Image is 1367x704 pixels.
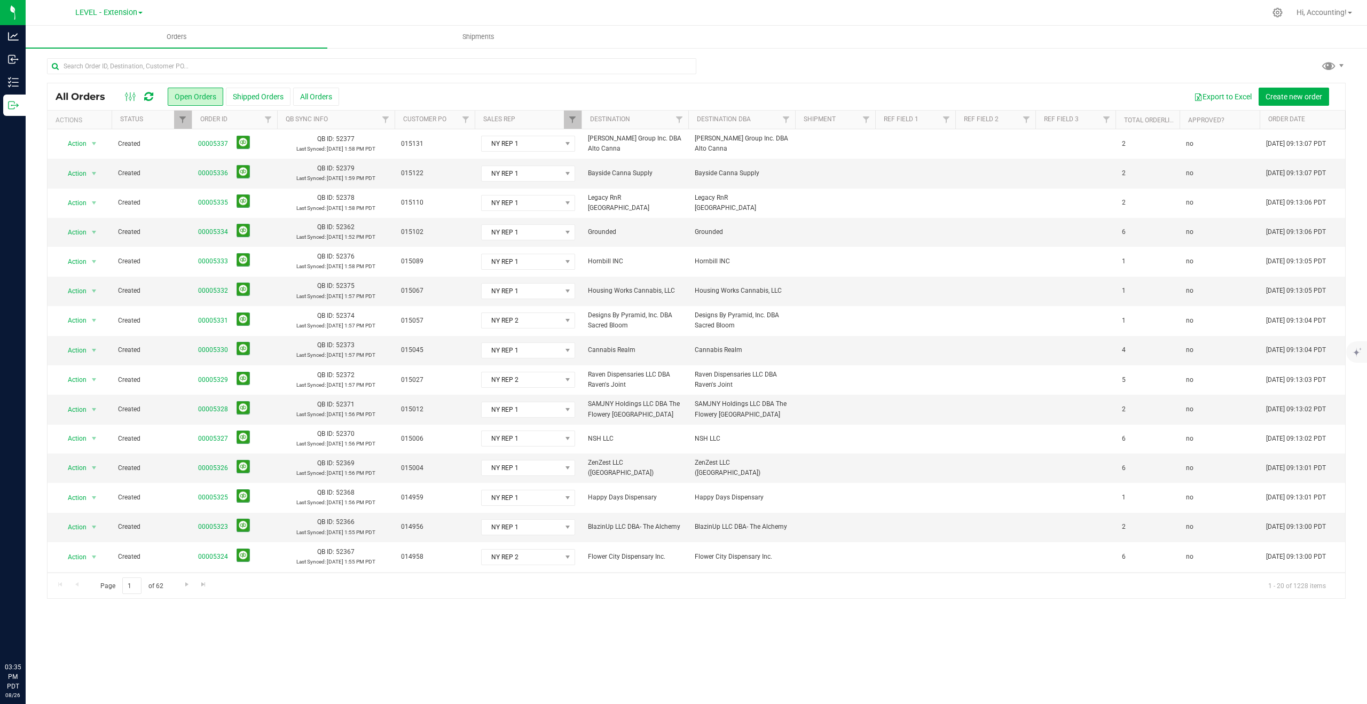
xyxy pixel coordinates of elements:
span: QB ID: [317,459,334,467]
span: Last Synced: [296,499,326,505]
span: NY REP 1 [482,343,561,358]
span: 1 - 20 of 1228 items [1260,577,1334,593]
span: NY REP 1 [482,195,561,210]
span: Page of 62 [91,577,172,594]
span: Created [118,286,185,296]
span: 6 [1122,227,1126,237]
span: 2 [1122,168,1126,178]
input: 1 [122,577,142,594]
a: Filter [260,111,277,129]
span: 2 [1122,198,1126,208]
span: 1 [1122,492,1126,503]
span: no [1186,227,1193,237]
span: 52368 [336,489,355,496]
span: Action [58,490,87,505]
span: select [88,460,101,475]
a: Filter [564,111,582,129]
span: Bayside Canna Supply [695,168,789,178]
span: Created [118,522,185,532]
span: Action [58,520,87,535]
span: 52362 [336,223,355,231]
span: [DATE] 1:58 PM PDT [327,205,375,211]
span: NSH LLC [695,434,789,444]
span: Created [118,492,185,503]
span: 015012 [401,404,468,414]
span: Created [118,375,185,385]
a: Approved? [1188,116,1224,124]
span: no [1186,463,1193,473]
span: [DATE] 09:13:05 PDT [1266,256,1326,267]
span: 52374 [336,312,355,319]
button: Open Orders [168,88,223,106]
span: Created [118,404,185,414]
span: Designs By Pyramid, Inc. DBA Sacred Bloom [695,310,789,331]
a: 00005323 [198,522,228,532]
span: 52369 [336,459,355,467]
span: [DATE] 09:13:00 PDT [1266,522,1326,532]
span: 014959 [401,492,468,503]
a: 00005326 [198,463,228,473]
span: Flower City Dispensary Inc. [588,552,682,562]
span: [DATE] 09:13:05 PDT [1266,286,1326,296]
a: Filter [1018,111,1035,129]
span: BlazinUp LLC DBA- The Alchemy [588,522,682,532]
span: Action [58,343,87,358]
span: Action [58,550,87,565]
span: ZenZest LLC ([GEOGRAPHIC_DATA]) [695,458,789,478]
span: Last Synced: [296,293,326,299]
span: Created [118,316,185,326]
a: Ref Field 1 [884,115,918,123]
a: 00005324 [198,552,228,562]
span: 52366 [336,518,355,526]
a: Go to the last page [196,577,211,592]
button: All Orders [293,88,339,106]
span: select [88,284,101,299]
span: 52373 [336,341,355,349]
span: no [1186,375,1193,385]
span: Action [58,313,87,328]
span: 52372 [336,371,355,379]
span: no [1186,286,1193,296]
span: Action [58,166,87,181]
span: NY REP 1 [482,460,561,475]
span: 015131 [401,139,468,149]
a: Status [120,115,143,123]
span: 5 [1122,375,1126,385]
a: Filter [671,111,688,129]
span: 52371 [336,401,355,408]
span: [DATE] 1:59 PM PDT [327,175,375,181]
span: Created [118,168,185,178]
span: select [88,372,101,387]
span: 52375 [336,282,355,290]
span: Action [58,431,87,446]
a: Filter [1098,111,1115,129]
a: Go to the next page [179,577,194,592]
inline-svg: Inbound [8,54,19,65]
span: 015067 [401,286,468,296]
span: [DATE] 09:13:02 PDT [1266,404,1326,414]
span: ZenZest LLC ([GEOGRAPHIC_DATA]) [588,458,682,478]
a: Orders [26,26,327,48]
span: select [88,136,101,151]
a: Ref Field 2 [964,115,999,123]
span: Action [58,195,87,210]
span: select [88,313,101,328]
span: no [1186,316,1193,326]
span: [DATE] 09:13:04 PDT [1266,345,1326,355]
span: NY REP 2 [482,372,561,387]
a: Order ID [200,115,227,123]
div: Actions [56,116,107,124]
span: QB ID: [317,548,334,556]
span: QB ID: [317,430,334,437]
span: select [88,343,101,358]
span: NY REP 1 [482,166,561,181]
button: Shipped Orders [226,88,290,106]
span: Flower City Dispensary Inc. [695,552,789,562]
span: Legacy RnR [GEOGRAPHIC_DATA] [695,193,789,213]
span: select [88,550,101,565]
span: [DATE] 09:13:01 PDT [1266,492,1326,503]
a: Destination [590,115,630,123]
span: no [1186,492,1193,503]
span: 1 [1122,286,1126,296]
span: [DATE] 1:56 PM PDT [327,411,375,417]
